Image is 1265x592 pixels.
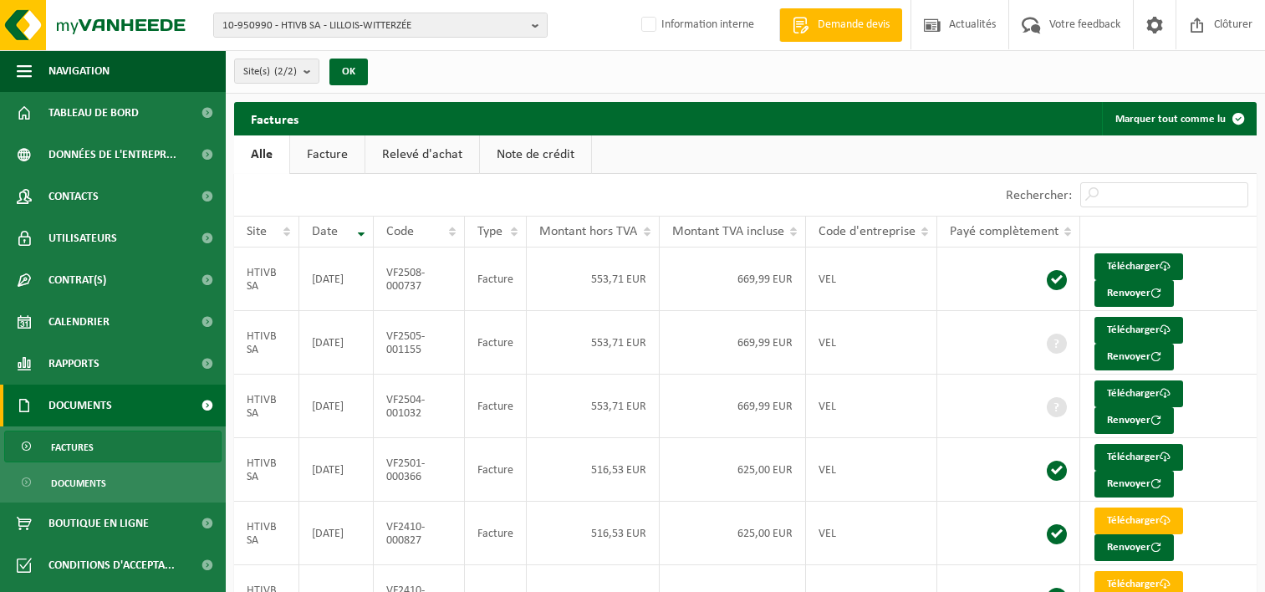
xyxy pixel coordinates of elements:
[950,225,1058,238] span: Payé complètement
[247,225,267,238] span: Site
[234,102,315,135] h2: Factures
[4,467,222,498] a: Documents
[51,467,106,499] span: Documents
[1094,317,1183,344] a: Télécharger
[48,301,110,343] span: Calendrier
[234,438,299,502] td: HTIVB SA
[299,438,374,502] td: [DATE]
[527,502,660,565] td: 516,53 EUR
[638,13,754,38] label: Information interne
[1094,534,1174,561] button: Renvoyer
[48,217,117,259] span: Utilisateurs
[1094,253,1183,280] a: Télécharger
[806,438,937,502] td: VEL
[299,502,374,565] td: [DATE]
[806,375,937,438] td: VEL
[660,248,806,311] td: 669,99 EUR
[48,544,175,586] span: Conditions d'accepta...
[660,438,806,502] td: 625,00 EUR
[222,13,525,38] span: 10-950990 - HTIVB SA - LILLOIS-WITTERZÉE
[299,375,374,438] td: [DATE]
[374,375,465,438] td: VF2504-001032
[374,248,465,311] td: VF2508-000737
[1094,344,1174,370] button: Renvoyer
[527,375,660,438] td: 553,71 EUR
[1094,280,1174,307] button: Renvoyer
[299,311,374,375] td: [DATE]
[234,59,319,84] button: Site(s)(2/2)
[672,225,784,238] span: Montant TVA incluse
[374,311,465,375] td: VF2505-001155
[1006,189,1072,202] label: Rechercher:
[290,135,365,174] a: Facture
[48,259,106,301] span: Contrat(s)
[51,431,94,463] span: Factures
[234,135,289,174] a: Alle
[660,502,806,565] td: 625,00 EUR
[477,225,502,238] span: Type
[814,17,894,33] span: Demande devis
[806,248,937,311] td: VEL
[1102,102,1255,135] button: Marquer tout comme lu
[374,438,465,502] td: VF2501-000366
[213,13,548,38] button: 10-950990 - HTIVB SA - LILLOIS-WITTERZÉE
[48,343,99,385] span: Rapports
[329,59,368,85] button: OK
[274,66,297,77] count: (2/2)
[386,225,414,238] span: Code
[234,502,299,565] td: HTIVB SA
[48,50,110,92] span: Navigation
[480,135,591,174] a: Note de crédit
[312,225,338,238] span: Date
[819,225,916,238] span: Code d'entreprise
[779,8,902,42] a: Demande devis
[539,225,637,238] span: Montant hors TVA
[806,502,937,565] td: VEL
[527,311,660,375] td: 553,71 EUR
[234,375,299,438] td: HTIVB SA
[48,176,99,217] span: Contacts
[660,311,806,375] td: 669,99 EUR
[234,248,299,311] td: HTIVB SA
[465,375,527,438] td: Facture
[299,248,374,311] td: [DATE]
[234,311,299,375] td: HTIVB SA
[465,311,527,375] td: Facture
[465,438,527,502] td: Facture
[1094,380,1183,407] a: Télécharger
[48,92,139,134] span: Tableau de bord
[365,135,479,174] a: Relevé d'achat
[465,502,527,565] td: Facture
[243,59,297,84] span: Site(s)
[1094,407,1174,434] button: Renvoyer
[1094,444,1183,471] a: Télécharger
[527,248,660,311] td: 553,71 EUR
[1094,508,1183,534] a: Télécharger
[48,134,176,176] span: Données de l'entrepr...
[660,375,806,438] td: 669,99 EUR
[1094,471,1174,498] button: Renvoyer
[806,311,937,375] td: VEL
[374,502,465,565] td: VF2410-000827
[465,248,527,311] td: Facture
[48,503,149,544] span: Boutique en ligne
[527,438,660,502] td: 516,53 EUR
[48,385,112,426] span: Documents
[4,431,222,462] a: Factures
